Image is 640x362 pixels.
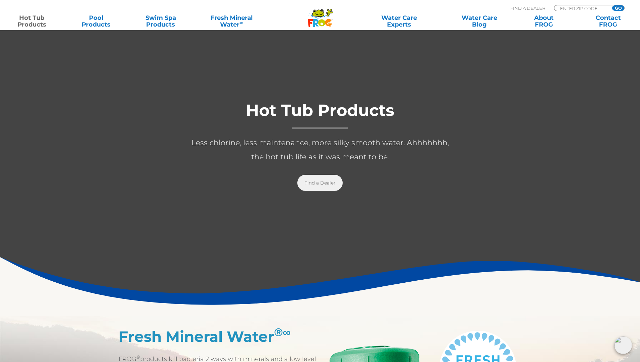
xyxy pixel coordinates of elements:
[71,14,121,28] a: PoolProducts
[186,102,455,129] h1: Hot Tub Products
[297,175,343,191] a: Find a Dealer
[358,14,440,28] a: Water CareExperts
[612,5,624,11] input: GO
[510,5,545,11] p: Find A Dealer
[7,14,57,28] a: Hot TubProducts
[136,14,186,28] a: Swim SpaProducts
[119,328,320,345] h2: Fresh Mineral Water
[583,14,633,28] a: ContactFROG
[283,325,291,339] em: ∞
[519,14,569,28] a: AboutFROG
[186,136,455,164] p: Less chlorine, less maintenance, more silky smooth water. Ahhhhhhh, the hot tub life as it was me...
[200,14,263,28] a: Fresh MineralWater∞
[240,20,243,25] sup: ∞
[274,325,291,339] sup: ®
[454,14,504,28] a: Water CareBlog
[136,354,140,360] sup: ®
[559,5,605,11] input: Zip Code Form
[614,336,632,354] img: openIcon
